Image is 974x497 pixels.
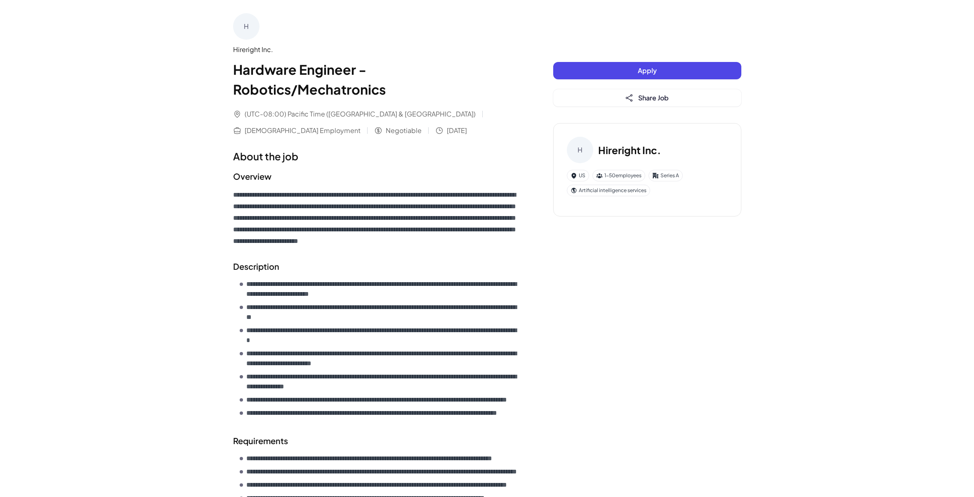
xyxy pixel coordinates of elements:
div: H [567,137,593,163]
div: H [233,13,259,40]
h2: Description [233,260,520,273]
span: [DATE] [447,126,467,136]
div: 1-50 employees [592,170,645,181]
span: Share Job [638,93,669,102]
div: Series A [649,170,683,181]
span: Apply [638,66,657,75]
h2: Requirements [233,435,520,447]
div: US [567,170,589,181]
div: Hireright Inc. [233,45,520,55]
h1: Hardware Engineer - Robotics/Mechatronics [233,59,520,99]
h3: Hireright Inc. [598,143,661,157]
button: Share Job [553,89,741,107]
div: Artificial intelligence services [567,185,650,196]
span: Negotiable [386,126,422,136]
h2: Overview [233,170,520,183]
h1: About the job [233,149,520,164]
button: Apply [553,62,741,79]
span: [DEMOGRAPHIC_DATA] Employment [245,126,361,136]
span: (UTC-08:00) Pacific Time ([GEOGRAPHIC_DATA] & [GEOGRAPHIC_DATA]) [245,109,476,119]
